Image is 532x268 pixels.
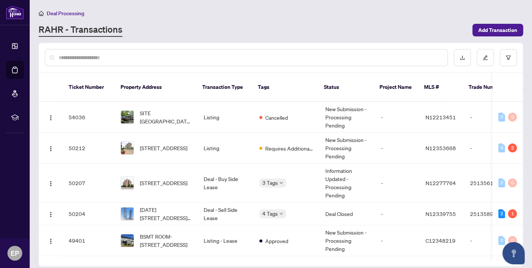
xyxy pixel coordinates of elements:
[121,207,134,220] img: thumbnail-img
[121,111,134,123] img: thumbnail-img
[265,144,313,152] span: Requires Additional Docs
[483,55,488,60] span: edit
[460,55,465,60] span: download
[262,209,278,218] span: 4 Tags
[500,49,517,66] button: filter
[252,73,318,102] th: Tags
[45,142,57,154] button: Logo
[375,164,420,203] td: -
[6,6,24,19] img: logo
[319,203,375,225] td: Deal Closed
[121,177,134,189] img: thumbnail-img
[502,242,525,264] button: Open asap
[63,102,115,133] td: 54036
[375,133,420,164] td: -
[140,144,187,152] span: [STREET_ADDRESS]
[508,178,517,187] div: 0
[279,212,283,216] span: down
[39,11,44,16] span: home
[498,143,505,152] div: 0
[508,209,517,218] div: 1
[262,178,278,187] span: 3 Tags
[478,24,517,36] span: Add Transaction
[198,133,253,164] td: Listing
[45,235,57,246] button: Logo
[319,225,375,256] td: New Submission - Processing Pending
[464,225,516,256] td: -
[374,73,418,102] th: Project Name
[319,164,375,203] td: Information Updated - Processing Pending
[48,115,54,121] img: Logo
[472,24,523,36] button: Add Transaction
[318,73,374,102] th: Status
[319,133,375,164] td: New Submission - Processing Pending
[498,236,505,245] div: 0
[375,102,420,133] td: -
[140,109,192,125] span: SITE [GEOGRAPHIC_DATA] [STREET_ADDRESS]
[426,180,456,186] span: N12277764
[11,248,19,258] span: EP
[63,73,115,102] th: Ticket Number
[375,225,420,256] td: -
[279,181,283,185] span: down
[265,113,288,122] span: Cancelled
[418,73,463,102] th: MLS #
[506,55,511,60] span: filter
[464,164,516,203] td: 2513561
[508,113,517,122] div: 0
[464,203,516,225] td: 2513589
[508,143,517,152] div: 2
[45,111,57,123] button: Logo
[265,237,288,245] span: Approved
[426,145,456,151] span: N12353668
[45,177,57,189] button: Logo
[464,102,516,133] td: -
[115,73,196,102] th: Property Address
[426,237,456,244] span: C12348219
[48,238,54,244] img: Logo
[454,49,471,66] button: download
[48,212,54,217] img: Logo
[47,10,84,17] span: Deal Processing
[498,178,505,187] div: 0
[198,203,253,225] td: Deal - Sell Side Lease
[48,181,54,187] img: Logo
[426,114,456,120] span: N12213451
[63,203,115,225] td: 50204
[196,73,252,102] th: Transaction Type
[498,209,505,218] div: 2
[140,232,192,249] span: BSMT ROOM-[STREET_ADDRESS]
[48,146,54,152] img: Logo
[121,142,134,154] img: thumbnail-img
[198,102,253,133] td: Listing
[498,113,505,122] div: 0
[426,210,456,217] span: N12339755
[63,164,115,203] td: 50207
[63,225,115,256] td: 49401
[464,133,516,164] td: -
[39,23,122,37] a: RAHR - Transactions
[319,102,375,133] td: New Submission - Processing Pending
[477,49,494,66] button: edit
[121,234,134,247] img: thumbnail-img
[198,164,253,203] td: Deal - Buy Side Lease
[508,236,517,245] div: 0
[375,203,420,225] td: -
[63,133,115,164] td: 50212
[140,206,192,222] span: [DATE][STREET_ADDRESS][PERSON_NAME]
[140,179,187,187] span: [STREET_ADDRESS]
[45,208,57,220] button: Logo
[463,73,515,102] th: Trade Number
[198,225,253,256] td: Listing - Lease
